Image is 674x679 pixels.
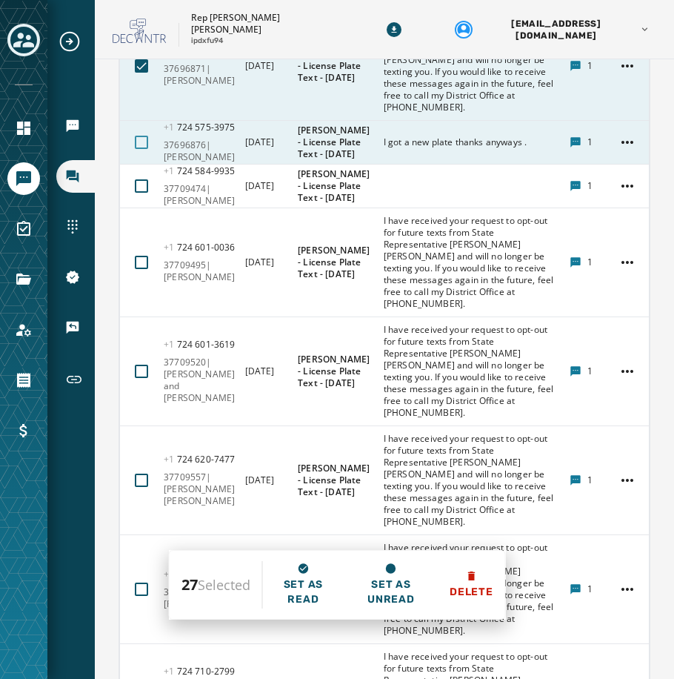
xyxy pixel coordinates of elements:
[587,180,593,192] span: 1
[164,121,177,133] span: +1
[245,256,275,268] span: [DATE]
[164,241,177,254] span: +1
[164,121,235,133] span: 724 575 - 3975
[7,112,40,145] a: Navigate to Home
[56,211,95,243] a: Navigate to Sending Numbers
[164,165,235,177] span: 724 584 - 9935
[191,36,224,47] p: ipdxfu94
[587,256,593,268] span: 1
[164,63,235,87] span: 37696871|[PERSON_NAME]
[7,364,40,397] a: Navigate to Orders
[181,574,198,594] span: 27
[164,665,235,678] span: 724 710 - 2799
[298,354,374,389] span: [PERSON_NAME] - License Plate Text - [DATE]
[587,136,593,148] span: 1
[164,665,177,678] span: +1
[164,338,235,351] span: 724 601 - 3619
[384,19,560,113] span: I have received your request to opt-out for future texts from State Representative [PERSON_NAME] ...
[56,160,95,193] a: Navigate to Inbox
[56,362,95,397] a: Navigate to Short Links
[164,139,235,163] span: 37696876|[PERSON_NAME]
[298,168,374,204] span: [PERSON_NAME] - License Plate Text - [DATE]
[164,241,235,254] span: 724 601 - 0036
[587,365,593,377] span: 1
[384,542,560,637] span: I have received your request to opt-out for future texts from State Representative [PERSON_NAME] ...
[344,551,438,619] button: Set as unread
[245,365,275,377] span: [DATE]
[191,12,339,36] p: Rep [PERSON_NAME] [PERSON_NAME]
[356,577,426,607] span: Set as unread
[450,585,493,600] span: Delete
[7,314,40,346] a: Navigate to Account
[56,311,95,344] a: Navigate to Keywords & Responders
[298,245,374,280] span: [PERSON_NAME] - License Plate Text - [DATE]
[587,60,593,72] span: 1
[587,583,593,595] span: 1
[384,136,527,148] span: I got a new plate thanks anyways .
[164,165,177,177] span: +1
[164,357,235,404] span: 37709520|[PERSON_NAME] and [PERSON_NAME]
[298,48,374,84] span: [PERSON_NAME] - License Plate Text - [DATE]
[164,568,235,580] span: 724 707 - 4049
[245,179,275,192] span: [DATE]
[384,324,560,419] span: I have received your request to opt-out for future texts from State Representative [PERSON_NAME] ...
[438,558,504,612] button: Delete
[449,12,656,47] button: User settings
[164,338,177,351] span: +1
[381,16,407,43] button: Download Menu
[298,125,374,160] span: [PERSON_NAME] - License Plate Text - [DATE]
[7,213,40,245] a: Navigate to Surveys
[587,474,593,486] span: 1
[7,414,40,447] a: Navigate to Billing
[164,568,177,580] span: +1
[262,551,344,619] button: Set as read
[164,183,235,207] span: 37709474|[PERSON_NAME]
[164,453,235,466] span: 724 620 - 7477
[7,162,40,195] a: Navigate to Messaging
[58,30,93,53] button: Expand sub nav menu
[164,471,235,507] span: 37709557|[PERSON_NAME] [PERSON_NAME]
[7,24,40,56] button: Toggle account select drawer
[384,215,560,310] span: I have received your request to opt-out for future texts from State Representative [PERSON_NAME] ...
[245,59,275,72] span: [DATE]
[56,261,95,294] a: Navigate to 10DLC Registration
[245,136,275,148] span: [DATE]
[170,574,262,595] span: Selected
[298,463,374,498] span: [PERSON_NAME] - License Plate Text - [DATE]
[384,433,560,528] span: I have received your request to opt-out for future texts from State Representative [PERSON_NAME] ...
[478,18,633,42] span: [EMAIL_ADDRESS][DOMAIN_NAME]
[7,263,40,296] a: Navigate to Files
[274,577,332,607] span: Set as read
[56,110,95,142] a: Navigate to Broadcasts
[164,586,235,610] span: 37709723|[PERSON_NAME]
[245,474,275,486] span: [DATE]
[164,259,235,283] span: 37709495|[PERSON_NAME]
[164,453,177,466] span: +1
